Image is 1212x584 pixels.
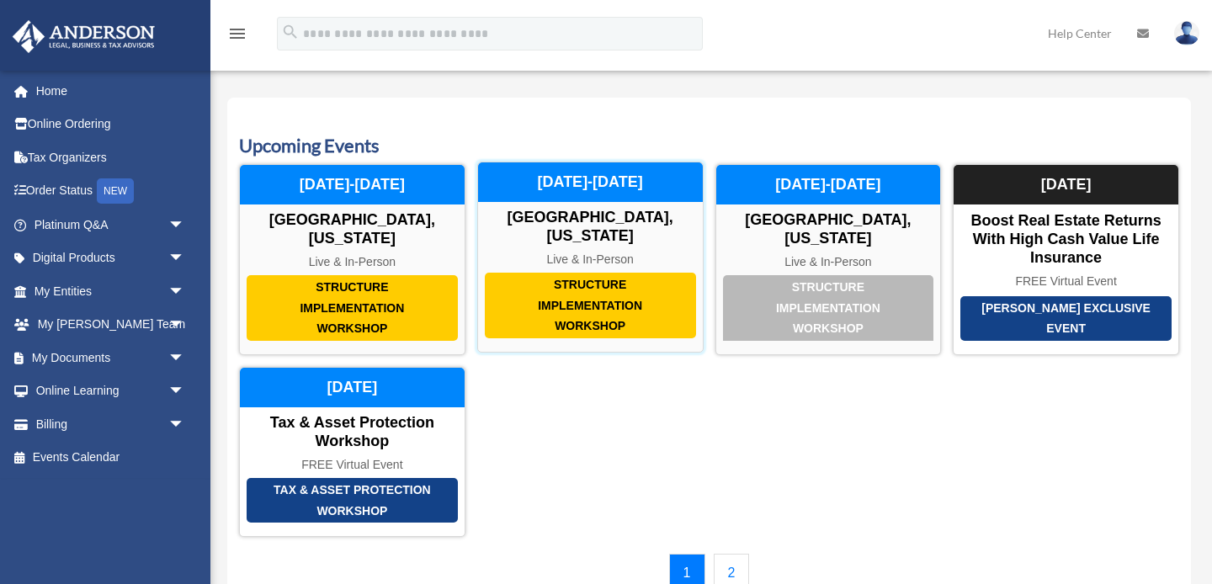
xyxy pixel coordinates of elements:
a: Tax & Asset Protection Workshop Tax & Asset Protection Workshop FREE Virtual Event [DATE] [239,367,465,537]
div: [DATE]-[DATE] [478,162,703,203]
span: arrow_drop_down [168,374,202,409]
a: My Documentsarrow_drop_down [12,341,210,374]
div: [PERSON_NAME] Exclusive Event [960,296,1172,341]
a: My [PERSON_NAME] Teamarrow_drop_down [12,308,210,342]
span: arrow_drop_down [168,274,202,309]
span: arrow_drop_down [168,407,202,442]
img: Anderson Advisors Platinum Portal [8,20,160,53]
div: Structure Implementation Workshop [247,275,458,341]
div: [GEOGRAPHIC_DATA], [US_STATE] [240,211,465,247]
a: Online Ordering [12,108,210,141]
div: Tax & Asset Protection Workshop [247,478,458,523]
a: Events Calendar [12,441,202,475]
div: [DATE]-[DATE] [240,165,465,205]
a: My Entitiesarrow_drop_down [12,274,210,308]
div: Live & In-Person [478,252,703,267]
span: arrow_drop_down [168,341,202,375]
span: arrow_drop_down [168,208,202,242]
a: menu [227,29,247,44]
div: [DATE] [240,368,465,408]
div: NEW [97,178,134,204]
a: Online Learningarrow_drop_down [12,374,210,408]
div: [GEOGRAPHIC_DATA], [US_STATE] [478,209,703,245]
div: [DATE] [954,165,1178,205]
div: Live & In-Person [240,255,465,269]
a: Structure Implementation Workshop [GEOGRAPHIC_DATA], [US_STATE] Live & In-Person [DATE]-[DATE] [477,164,704,355]
img: User Pic [1174,21,1199,45]
a: Digital Productsarrow_drop_down [12,242,210,275]
div: [DATE]-[DATE] [716,165,941,205]
div: Structure Implementation Workshop [723,275,934,341]
a: Structure Implementation Workshop [GEOGRAPHIC_DATA], [US_STATE] Live & In-Person [DATE]-[DATE] [239,164,465,355]
div: Boost Real Estate Returns with High Cash Value Life Insurance [954,212,1178,267]
a: Tax Organizers [12,141,210,174]
div: Tax & Asset Protection Workshop [240,414,465,450]
a: Home [12,74,210,108]
div: Structure Implementation Workshop [485,273,696,338]
a: [PERSON_NAME] Exclusive Event Boost Real Estate Returns with High Cash Value Life Insurance FREE ... [953,164,1179,355]
a: Billingarrow_drop_down [12,407,210,441]
a: Structure Implementation Workshop [GEOGRAPHIC_DATA], [US_STATE] Live & In-Person [DATE]-[DATE] [715,164,942,355]
a: Order StatusNEW [12,174,210,209]
div: Live & In-Person [716,255,941,269]
i: menu [227,24,247,44]
span: arrow_drop_down [168,308,202,342]
h3: Upcoming Events [239,133,1179,159]
div: FREE Virtual Event [954,274,1178,289]
span: arrow_drop_down [168,242,202,276]
div: FREE Virtual Event [240,458,465,472]
div: [GEOGRAPHIC_DATA], [US_STATE] [716,211,941,247]
i: search [281,23,300,41]
a: Platinum Q&Aarrow_drop_down [12,208,210,242]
